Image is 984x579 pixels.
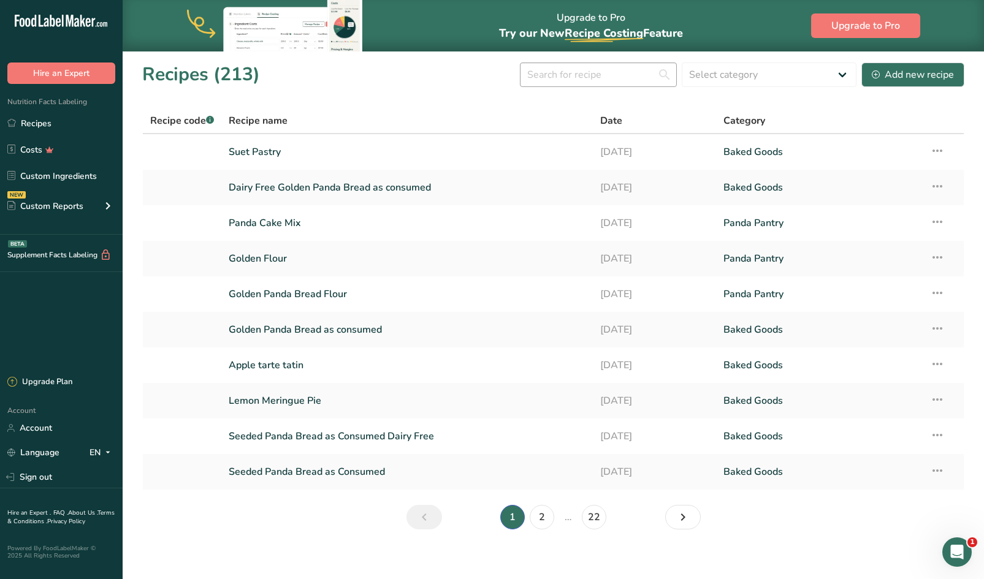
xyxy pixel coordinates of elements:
[600,113,622,128] span: Date
[229,388,585,414] a: Lemon Meringue Pie
[600,352,709,378] a: [DATE]
[600,281,709,307] a: [DATE]
[7,442,59,463] a: Language
[229,139,585,165] a: Suet Pastry
[872,67,954,82] div: Add new recipe
[7,62,115,84] button: Hire an Expert
[600,388,709,414] a: [DATE]
[723,139,915,165] a: Baked Goods
[723,352,915,378] a: Baked Goods
[600,423,709,449] a: [DATE]
[229,210,585,236] a: Panda Cake Mix
[600,175,709,200] a: [DATE]
[565,26,643,40] span: Recipe Costing
[600,139,709,165] a: [DATE]
[47,517,85,526] a: Privacy Policy
[229,423,585,449] a: Seeded Panda Bread as Consumed Dairy Free
[499,26,683,40] span: Try our New Feature
[811,13,920,38] button: Upgrade to Pro
[665,505,701,529] a: Next page
[406,505,442,529] a: Previous page
[142,61,260,88] h1: Recipes (213)
[600,210,709,236] a: [DATE]
[7,509,51,517] a: Hire an Expert .
[229,175,585,200] a: Dairy Free Golden Panda Bread as consumed
[723,113,765,128] span: Category
[967,537,977,547] span: 1
[600,317,709,342] a: [DATE]
[942,537,972,567] iframe: Intercom live chat
[229,281,585,307] a: Golden Panda Bread Flour
[7,200,83,213] div: Custom Reports
[8,240,27,248] div: BETA
[861,62,964,87] button: Add new recipe
[723,423,915,449] a: Baked Goods
[582,505,606,529] a: Page 22.
[7,191,26,199] div: NEW
[600,246,709,271] a: [DATE]
[723,459,915,485] a: Baked Goods
[831,18,900,33] span: Upgrade to Pro
[520,62,677,87] input: Search for recipe
[7,509,115,526] a: Terms & Conditions .
[7,545,115,559] div: Powered By FoodLabelMaker © 2025 All Rights Reserved
[723,388,915,414] a: Baked Goods
[229,459,585,485] a: Seeded Panda Bread as Consumed
[723,175,915,200] a: Baked Goods
[723,317,915,342] a: Baked Goods
[229,113,288,128] span: Recipe name
[7,376,72,388] div: Upgrade Plan
[723,281,915,307] a: Panda Pantry
[68,509,97,517] a: About Us .
[53,509,68,517] a: FAQ .
[723,210,915,236] a: Panda Pantry
[499,1,683,51] div: Upgrade to Pro
[600,459,709,485] a: [DATE]
[723,246,915,271] a: Panda Pantry
[90,445,115,460] div: EN
[530,505,554,529] a: Page 2.
[229,317,585,342] a: Golden Panda Bread as consumed
[229,352,585,378] a: Apple tarte tatin
[150,114,214,127] span: Recipe code
[229,246,585,271] a: Golden Flour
